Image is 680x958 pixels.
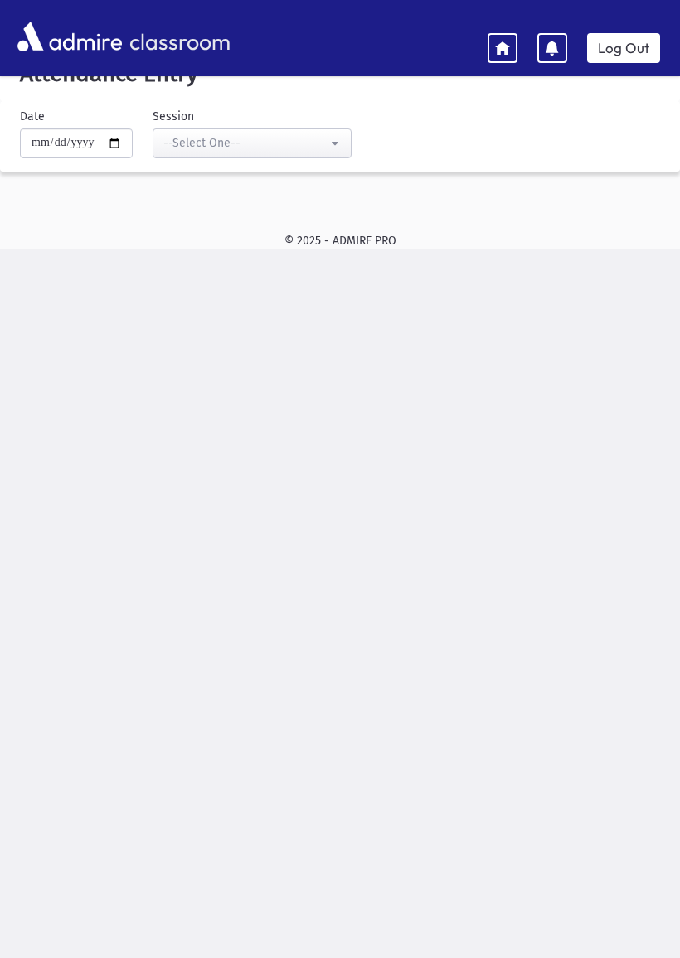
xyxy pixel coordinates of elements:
[13,17,126,56] img: AdmirePro
[153,128,352,158] button: --Select One--
[163,134,328,152] div: --Select One--
[126,15,231,59] span: classroom
[20,108,45,125] label: Date
[13,232,667,249] div: © 2025 - ADMIRE PRO
[153,108,194,125] label: Session
[587,33,660,63] a: Log Out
